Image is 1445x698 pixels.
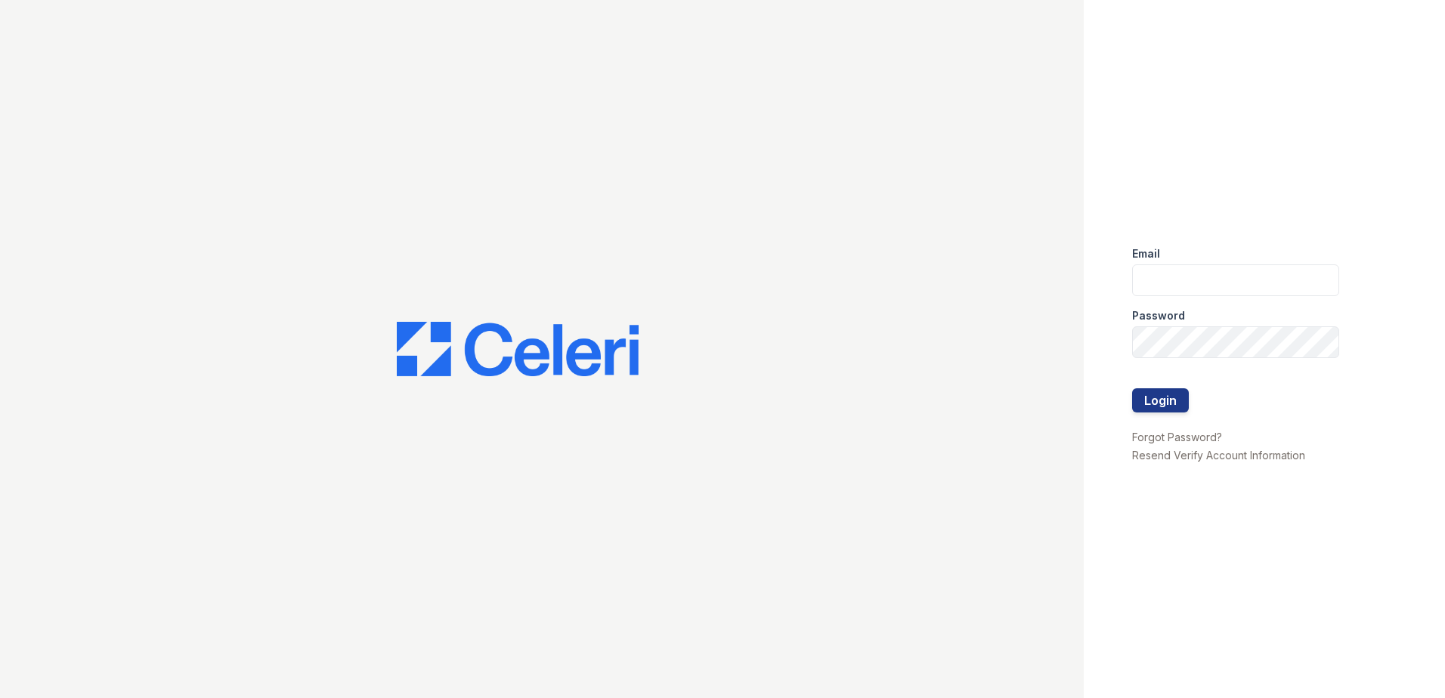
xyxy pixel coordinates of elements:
[1132,388,1189,412] button: Login
[1132,431,1222,443] a: Forgot Password?
[1132,246,1160,261] label: Email
[1132,308,1185,323] label: Password
[1132,449,1305,462] a: Resend Verify Account Information
[397,322,639,376] img: CE_Logo_Blue-a8612792a0a2168367f1c8372b55b34899dd931a85d93a1a3d3e32e68fde9ad4.png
